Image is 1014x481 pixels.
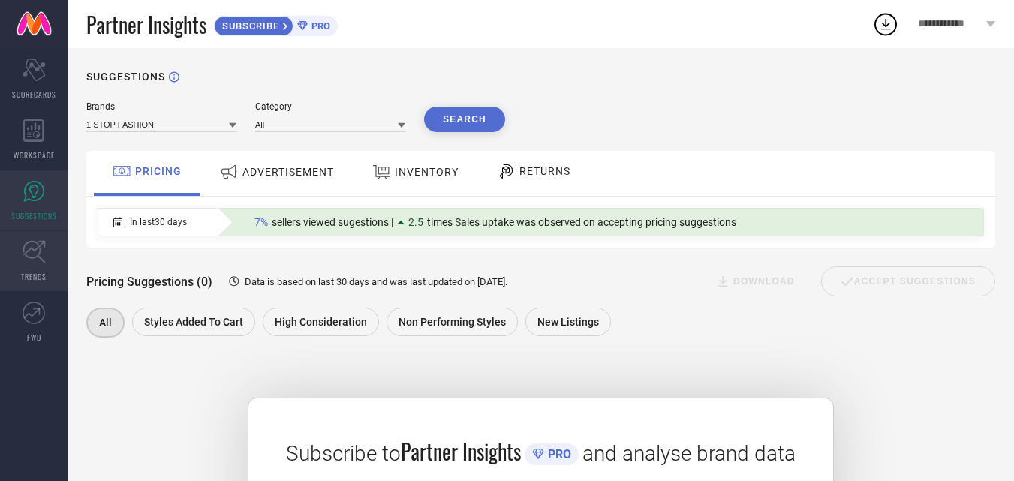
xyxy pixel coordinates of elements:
[275,316,367,328] span: High Consideration
[242,166,334,178] span: ADVERTISEMENT
[395,166,459,178] span: INVENTORY
[99,317,112,329] span: All
[247,212,744,232] div: Percentage of sellers who have viewed suggestions for the current Insight Type
[130,217,187,227] span: In last 30 days
[401,436,521,467] span: Partner Insights
[214,12,338,36] a: SUBSCRIBEPRO
[272,216,393,228] span: sellers viewed sugestions |
[872,11,899,38] div: Open download list
[544,447,571,461] span: PRO
[286,441,401,466] span: Subscribe to
[11,210,57,221] span: SUGGESTIONS
[144,316,243,328] span: Styles Added To Cart
[427,216,736,228] span: times Sales uptake was observed on accepting pricing suggestions
[424,107,505,132] button: Search
[399,316,506,328] span: Non Performing Styles
[254,216,268,228] span: 7%
[12,89,56,100] span: SCORECARDS
[27,332,41,343] span: FWD
[255,101,405,112] div: Category
[408,216,423,228] span: 2.5
[582,441,796,466] span: and analyse brand data
[135,165,182,177] span: PRICING
[215,20,283,32] span: SUBSCRIBE
[86,71,165,83] h1: SUGGESTIONS
[245,276,507,287] span: Data is based on last 30 days and was last updated on [DATE] .
[537,316,599,328] span: New Listings
[821,266,995,296] div: Accept Suggestions
[86,101,236,112] div: Brands
[308,20,330,32] span: PRO
[14,149,55,161] span: WORKSPACE
[86,275,212,289] span: Pricing Suggestions (0)
[21,271,47,282] span: TRENDS
[86,9,206,40] span: Partner Insights
[519,165,570,177] span: RETURNS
